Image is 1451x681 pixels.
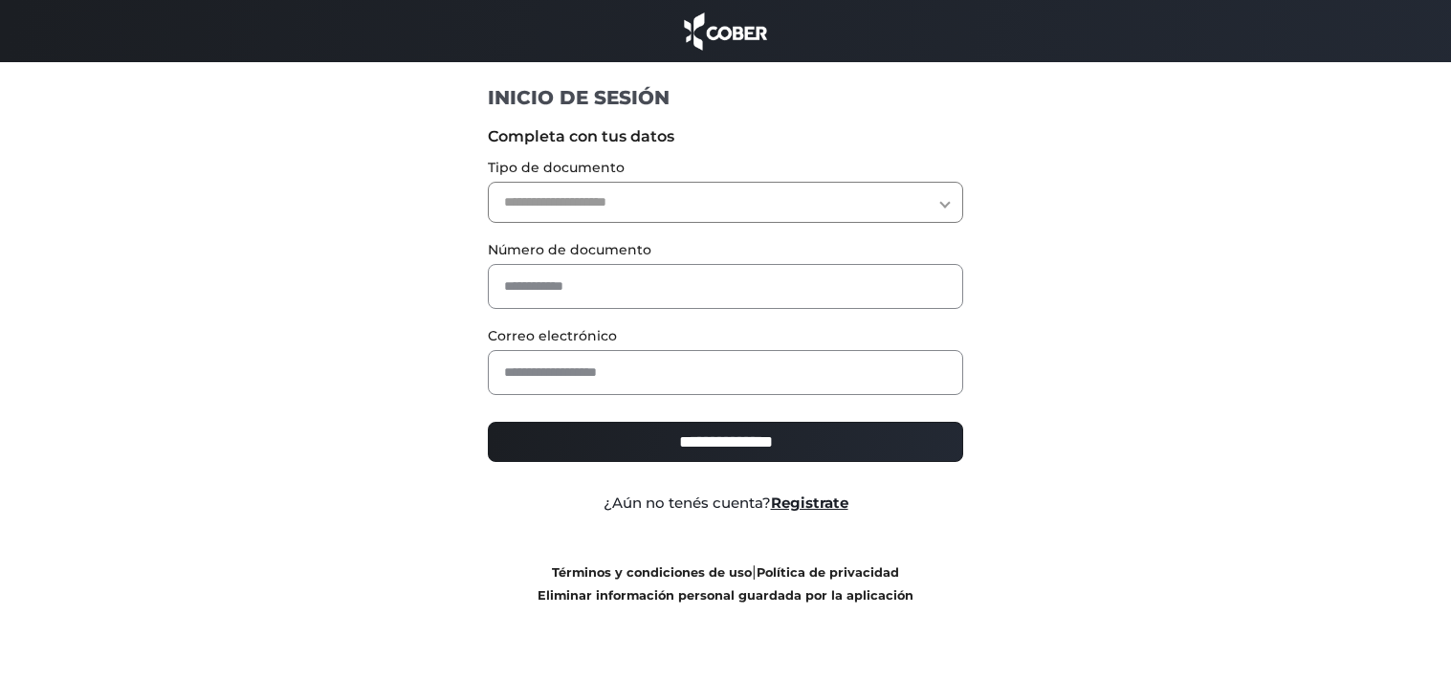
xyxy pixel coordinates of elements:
[538,588,913,603] a: Eliminar información personal guardada por la aplicación
[488,125,963,148] label: Completa con tus datos
[488,85,963,110] h1: INICIO DE SESIÓN
[488,326,963,346] label: Correo electrónico
[488,240,963,260] label: Número de documento
[552,565,752,580] a: Términos y condiciones de uso
[757,565,899,580] a: Política de privacidad
[473,493,978,515] div: ¿Aún no tenés cuenta?
[679,10,773,53] img: cober_marca.png
[771,494,848,512] a: Registrate
[488,158,963,178] label: Tipo de documento
[473,560,978,606] div: |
